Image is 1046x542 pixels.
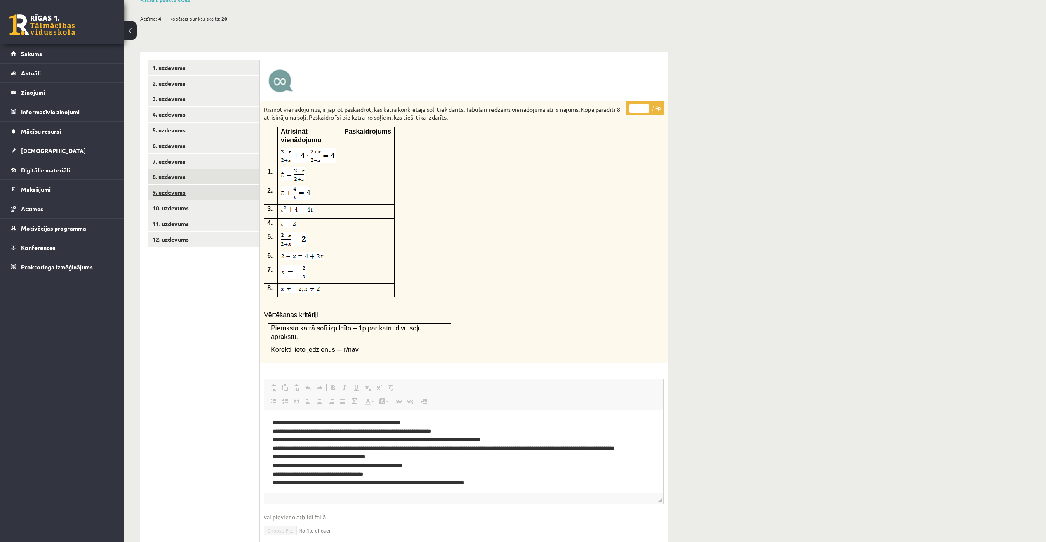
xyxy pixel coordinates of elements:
[268,382,279,393] a: Вставить (Ctrl+V)
[11,141,113,160] a: [DEMOGRAPHIC_DATA]
[271,325,422,340] span: Pieraksta katrā solī izpildīto – 1p.par katru divu soļu aprakstu.
[148,107,259,122] a: 4. uzdevums
[21,69,41,77] span: Aktuāli
[279,396,291,407] a: Вставить / удалить маркированный список
[337,396,348,407] a: По ширине
[385,382,397,393] a: Убрать форматирование
[327,382,339,393] a: Полужирный (Ctrl+B)
[302,396,314,407] a: По левому краю
[281,219,296,228] img: sT63UYmYRmTUtlUpvBo0NRNJMKio3MWLmfQ3YYWdDLsKHJ8ScyaXXfYb9dJL5yOQIjSMv6iUaxvM85To9RyxUi0st6PeCa7pr...
[362,382,374,393] a: Подстрочный индекс
[267,285,273,292] span: 8.
[281,252,324,260] img: eY6QMvHZgDYAAAAASUVORK5CYII=
[302,382,314,393] a: Отменить (Ctrl+Z)
[148,60,259,75] a: 1. uzdevums
[314,396,325,407] a: По центру
[21,166,70,174] span: Digitālie materiāli
[267,266,273,273] span: 7.
[21,147,86,154] span: [DEMOGRAPHIC_DATA]
[626,101,664,115] p: / 4p
[281,128,322,144] span: Atrisināt vienādojumu
[11,64,113,82] a: Aktuāli
[11,257,113,276] a: Proktoringa izmēģinājums
[264,410,663,493] iframe: Визуальный текстовый редактор, wiswyg-editor-user-answer-47024965225100
[148,200,259,216] a: 10. uzdevums
[148,76,259,91] a: 2. uzdevums
[140,12,157,25] span: Atzīme:
[281,265,306,279] img: ilphanHRN45is9f7zcGbVW6VxviEJcF3cWjjTwHJaTHb7dpiGkQjHOJyZ82DRpCNeAHq+eAHw2KwyAAAAAElFTkSuQmCC
[658,498,662,502] span: Перетащите для изменения размера
[21,50,42,57] span: Sākums
[339,382,350,393] a: Курсив (Ctrl+I)
[281,186,310,200] img: 4Dl8BsbaIWhjUAAAAASUVORK5CYII=
[393,396,404,407] a: Вставить/Редактировать ссылку (Ctrl+K)
[11,219,113,238] a: Motivācijas programma
[11,180,113,199] a: Maksājumi
[148,138,259,153] a: 6. uzdevums
[267,187,273,194] span: 2.
[21,263,93,271] span: Proktoringa izmēģinājums
[267,205,273,212] span: 3.
[221,12,227,25] span: 20
[268,68,294,93] img: a.png
[8,8,391,85] body: Визуальный текстовый редактор, wiswyg-editor-user-answer-47024965225100
[148,154,259,169] a: 7. uzdevums
[281,167,305,181] img: qTPN+wey2HvYTb1pjT2cUw3loeszvYWi7sVvsEytSwzb960ZAAAAAASUVORK5CYII=
[264,311,318,318] span: Vērtēšanas kritēriji
[264,513,664,521] span: vai pievieno atbildi failā
[148,169,259,184] a: 8. uzdevums
[21,180,113,199] legend: Maksājumi
[21,127,61,135] span: Mācību resursi
[11,199,113,218] a: Atzīmes
[148,216,259,231] a: 11. uzdevums
[148,185,259,200] a: 9. uzdevums
[158,12,161,25] span: 4
[281,148,336,163] img: jytwAAAABJRU5ErkJggg==
[169,12,220,25] span: Kopējais punktu skaits:
[11,44,113,63] a: Sākums
[264,106,623,122] p: Risinot vienādojumus, ir jāprot paskaidrot, kas katrā konkrētajā solī tiek darīts. Tabulā ir redz...
[11,102,113,121] a: Informatīvie ziņojumi
[350,382,362,393] a: Подчеркнутый (Ctrl+U)
[21,205,43,212] span: Atzīmes
[11,122,113,141] a: Mācību resursi
[267,168,273,175] span: 1.
[404,396,416,407] a: Убрать ссылку
[291,396,302,407] a: Цитата
[9,14,75,35] a: Rīgas 1. Tālmācības vidusskola
[148,232,259,247] a: 12. uzdevums
[11,83,113,102] a: Ziņojumi
[418,396,430,407] a: Вставить разрыв страницы для печати
[291,382,302,393] a: Вставить из Word
[344,128,391,135] span: Paskaidrojums
[281,232,306,246] img: X4oDa7RYHZaWam6wStVQV+vlL+a2tjG24OaEAAAAAElFTkSuQmCC
[11,160,113,179] a: Digitālie materiāli
[374,382,385,393] a: Надстрочный индекс
[267,219,273,226] span: 4.
[348,396,360,407] a: Математика
[21,224,86,232] span: Motivācijas programma
[325,396,337,407] a: По правому краю
[281,205,313,214] img: zZMr3vK3tZsfwFeF5hhPhnpQwAAAABJRU5ErkJggg==
[21,244,56,251] span: Konferences
[148,91,259,106] a: 3. uzdevums
[314,382,325,393] a: Повторить (Ctrl+Y)
[267,233,273,240] span: 5.
[21,102,113,121] legend: Informatīvie ziņojumi
[21,83,113,102] legend: Ziņojumi
[376,396,391,407] a: Цвет фона
[279,382,291,393] a: Вставить только текст (Ctrl+Shift+V)
[281,285,320,293] img: zpE+sgS5z9qrPB5Z1H7OFfqBPy3xYkdWzSvwCZRLIPLd0nXAAAAABJRU5ErkJggg==
[362,396,376,407] a: Цвет текста
[11,238,113,257] a: Konferences
[267,252,273,259] span: 6.
[148,123,259,138] a: 5. uzdevums
[268,396,279,407] a: Вставить / удалить нумерованный список
[271,346,359,353] span: Korekti lieto jēdzienus – ir/nav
